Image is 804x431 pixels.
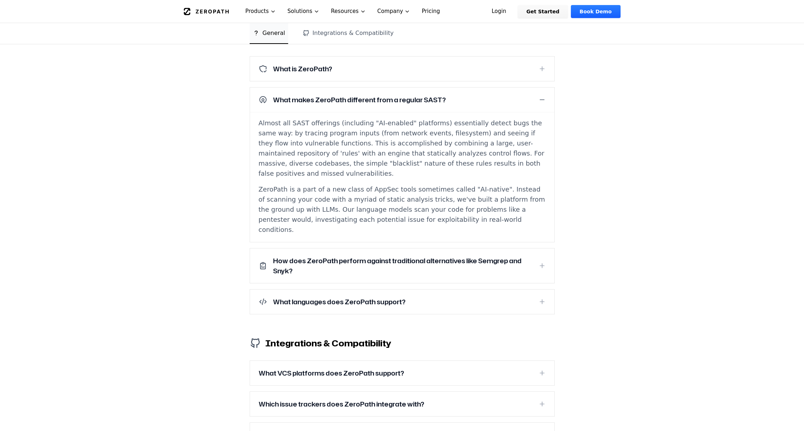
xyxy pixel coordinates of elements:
[259,399,424,409] h3: Which issue trackers does ZeroPath integrate with?
[250,361,554,385] button: What VCS platforms does ZeroPath support?
[518,5,568,18] a: Get Started
[263,29,285,37] span: General
[313,29,394,37] span: Integrations & Compatibility
[250,392,554,416] button: Which issue trackers does ZeroPath integrate with?
[250,289,554,314] button: What languages does ZeroPath support?
[483,5,515,18] a: Login
[250,87,554,112] button: What makes ZeroPath different from a regular SAST?
[273,95,446,105] h3: What makes ZeroPath different from a regular SAST?
[273,64,332,74] h3: What is ZeroPath?
[250,337,555,349] h2: Integrations & Compatibility
[273,256,533,276] h3: How does ZeroPath perform against traditional alternatives like Semgrep and Snyk?
[259,368,404,378] h3: What VCS platforms does ZeroPath support?
[250,248,554,283] button: How does ZeroPath perform against traditional alternatives like Semgrep and Snyk?
[273,297,405,307] h3: What languages does ZeroPath support?
[250,23,288,44] button: General
[259,118,546,179] p: Almost all SAST offerings (including "AI-enabled" platforms) essentially detect bugs the same way...
[300,23,397,44] button: Integrations & Compatibility
[571,5,620,18] a: Book Demo
[250,57,554,81] button: What is ZeroPath?
[259,184,546,235] p: ZeroPath is a part of a new class of AppSec tools sometimes called "AI-native". Instead of scanni...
